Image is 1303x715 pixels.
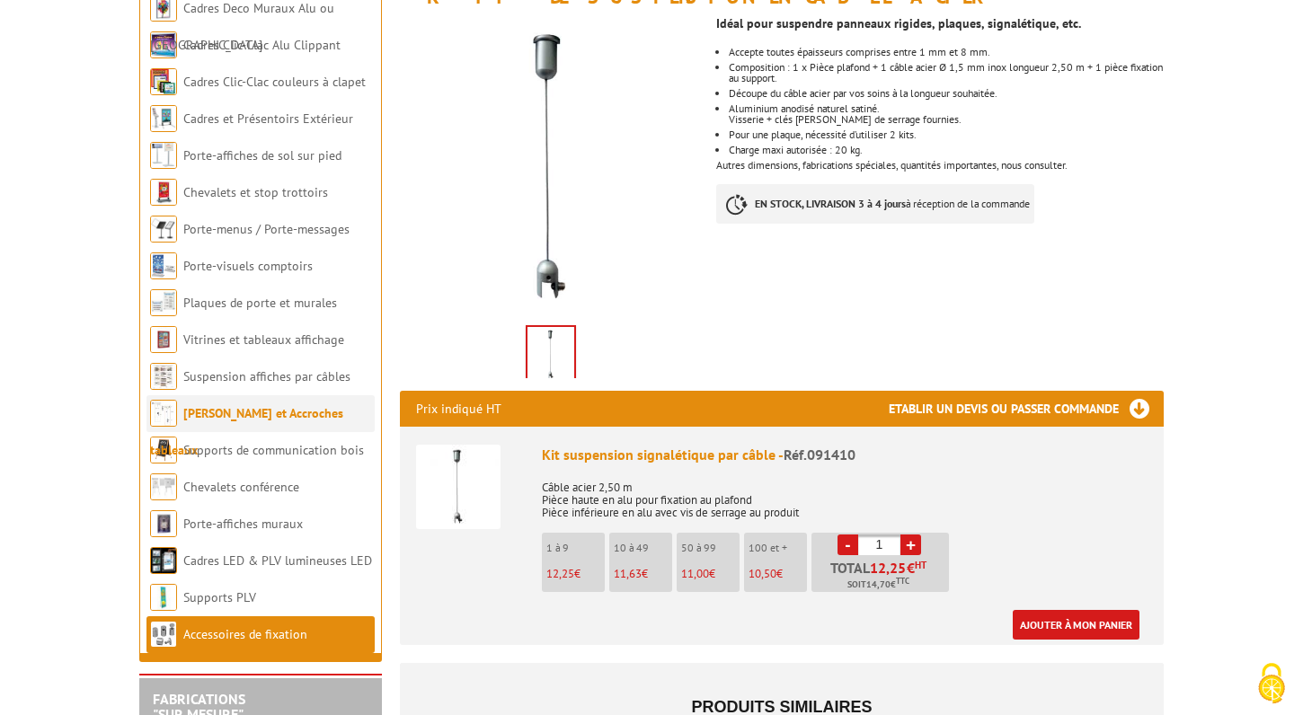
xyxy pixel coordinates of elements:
[183,479,299,495] a: Chevalets conférence
[546,566,574,581] span: 12,25
[150,584,177,611] img: Supports PLV
[749,542,807,554] p: 100 et +
[183,516,303,532] a: Porte-affiches muraux
[907,561,915,575] span: €
[866,578,891,592] span: 14,70
[1013,610,1139,640] a: Ajouter à mon panier
[150,473,177,500] img: Chevalets conférence
[183,221,350,237] a: Porte-menus / Porte-messages
[716,15,1081,31] strong: Idéal pour suspendre panneaux rigides, plaques, signalétique, etc.
[915,559,926,571] sup: HT
[150,68,177,95] img: Cadres Clic-Clac couleurs à clapet
[896,576,909,586] sup: TTC
[150,179,177,206] img: Chevalets et stop trottoirs
[183,147,341,163] a: Porte-affiches de sol sur pied
[729,103,1164,114] div: Aluminium anodisé naturel satiné.
[183,368,350,384] a: Suspension affiches par câbles
[183,295,337,311] a: Plaques de porte et murales
[542,445,1148,465] div: Kit suspension signalétique par câble -
[716,184,1034,224] p: à réception de la commande
[729,145,1164,155] li: Charge maxi autorisée : 20 kg.
[755,197,906,210] strong: EN STOCK, LIVRAISON 3 à 4 jours
[183,37,341,53] a: Cadres Clic-Clac Alu Clippant
[150,142,177,169] img: Porte-affiches de sol sur pied
[150,252,177,279] img: Porte-visuels comptoirs
[870,561,907,575] span: 12,25
[150,510,177,537] img: Porte-affiches muraux
[614,568,672,580] p: €
[729,47,1164,57] li: Accepte toutes épaisseurs comprises entre 1 mm et 8 mm.
[847,578,909,592] span: Soit €
[150,216,177,243] img: Porte-menus / Porte-messages
[900,534,921,555] a: +
[150,105,177,132] img: Cadres et Présentoirs Extérieur
[150,621,177,648] img: Accessoires de fixation
[183,626,307,642] a: Accessoires de fixation
[729,129,1164,140] div: Pour une plaque, nécessité d’utiliser 2 kits.
[183,331,344,348] a: Vitrines et tableaux affichage
[150,289,177,316] img: Plaques de porte et murales
[183,442,364,458] a: Supports de communication bois
[150,326,177,353] img: Vitrines et tableaux affichage
[784,446,855,463] span: Réf.091410
[838,534,858,555] a: -
[416,445,501,529] img: Kit suspension signalétique par câble
[150,400,177,427] img: Cimaises et Accroches tableaux
[183,552,372,569] a: Cadres LED & PLV lumineuses LED
[749,568,807,580] p: €
[729,114,1164,125] div: Visserie + clés [PERSON_NAME] de serrage fournies.
[183,184,328,200] a: Chevalets et stop trottoirs
[183,74,366,90] a: Cadres Clic-Clac couleurs à clapet
[183,110,353,127] a: Cadres et Présentoirs Extérieur
[816,561,949,592] p: Total
[527,327,574,383] img: accessoires_091410.jpg
[749,566,776,581] span: 10,50
[400,16,703,319] img: accessoires_091410.jpg
[1249,661,1294,706] img: Cookies (fenêtre modale)
[729,88,1164,99] li: Découpe du câble acier par vos soins à la longueur souhaitée.
[614,542,672,554] p: 10 à 49
[542,469,1148,519] p: Câble acier 2,50 m Pièce haute en alu pour fixation au plafond Pièce inférieure en alu avec vis d...
[183,589,256,605] a: Supports PLV
[150,363,177,390] img: Suspension affiches par câbles
[681,566,709,581] span: 11,00
[183,258,313,274] a: Porte-visuels comptoirs
[889,391,1164,427] h3: Etablir un devis ou passer commande
[681,542,740,554] p: 50 à 99
[546,568,605,580] p: €
[729,62,1164,84] li: Composition : 1 x Pièce plafond + 1 câble acier Ø 1,5 mm inox longueur 2,50 m + 1 pièce fixation ...
[716,7,1177,242] div: Autres dimensions, fabrications spéciales, quantités importantes, nous consulter.
[1240,654,1303,715] button: Cookies (fenêtre modale)
[150,547,177,574] img: Cadres LED & PLV lumineuses LED
[681,568,740,580] p: €
[546,542,605,554] p: 1 à 9
[614,566,642,581] span: 11,63
[150,405,343,458] a: [PERSON_NAME] et Accroches tableaux
[416,391,501,427] p: Prix indiqué HT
